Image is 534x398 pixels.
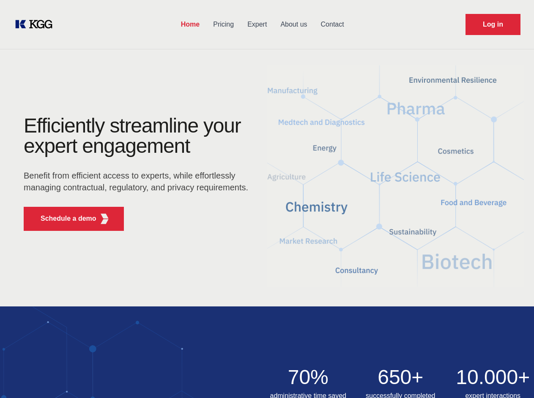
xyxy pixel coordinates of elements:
a: Contact [314,14,351,35]
img: KGG Fifth Element RED [99,214,110,224]
h2: 650+ [359,367,442,387]
h1: Efficiently streamline your expert engagement [24,116,254,156]
a: Expert [241,14,274,35]
a: Home [174,14,206,35]
p: Schedule a demo [41,214,96,224]
img: KGG Fifth Element RED [267,55,524,298]
p: Benefit from efficient access to experts, while effortlessly managing contractual, regulatory, an... [24,170,254,193]
a: Request Demo [466,14,520,35]
a: Pricing [206,14,241,35]
h2: 70% [267,367,350,387]
button: Schedule a demoKGG Fifth Element RED [24,207,124,231]
a: About us [274,14,314,35]
a: KOL Knowledge Platform: Talk to Key External Experts (KEE) [14,18,59,31]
